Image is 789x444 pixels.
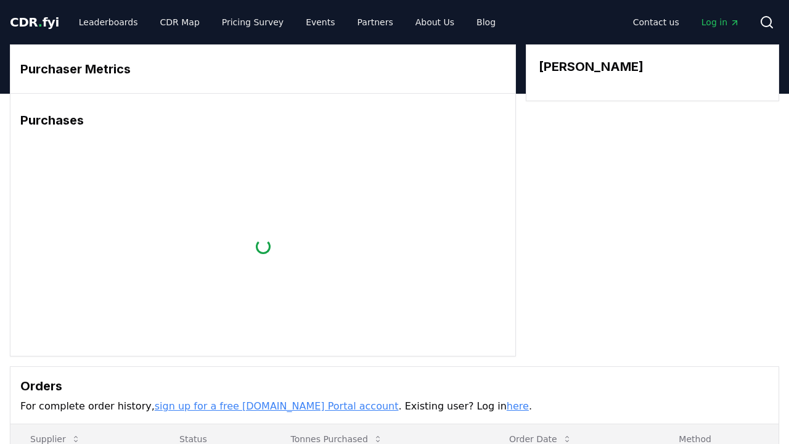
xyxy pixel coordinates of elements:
[296,11,345,33] a: Events
[20,377,769,395] h3: Orders
[150,11,210,33] a: CDR Map
[20,399,769,414] p: For complete order history, . Existing user? Log in .
[348,11,403,33] a: Partners
[20,111,505,129] h3: Purchases
[406,11,464,33] a: About Us
[69,11,148,33] a: Leaderboards
[256,239,271,253] div: loading
[623,11,689,33] a: Contact us
[38,15,43,30] span: .
[212,11,293,33] a: Pricing Survey
[20,60,505,78] h3: Purchaser Metrics
[467,11,505,33] a: Blog
[701,16,740,28] span: Log in
[10,15,59,30] span: CDR fyi
[69,11,505,33] nav: Main
[507,400,529,412] a: here
[692,11,750,33] a: Log in
[10,14,59,31] a: CDR.fyi
[539,57,644,76] h3: [PERSON_NAME]
[623,11,750,33] nav: Main
[155,400,399,412] a: sign up for a free [DOMAIN_NAME] Portal account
